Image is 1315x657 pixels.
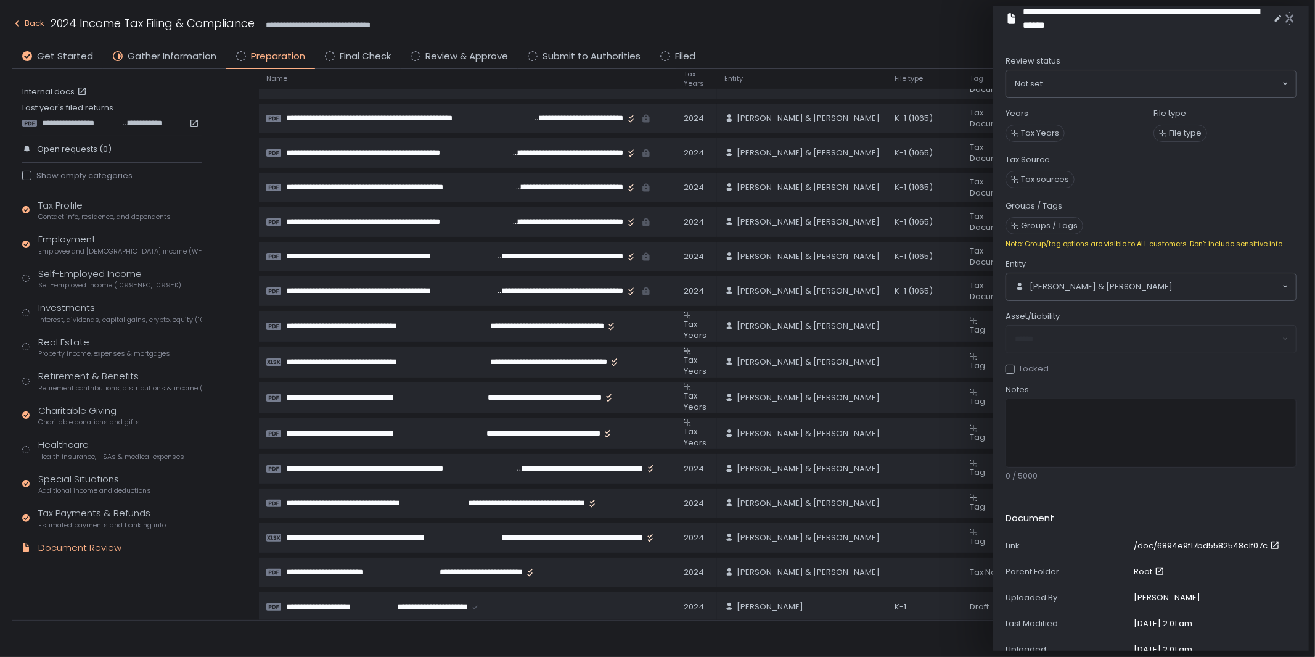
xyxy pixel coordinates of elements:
[737,532,880,543] span: [PERSON_NAME] & [PERSON_NAME]
[12,16,44,31] div: Back
[51,15,255,31] h1: 2024 Income Tax Filing & Compliance
[1134,540,1282,552] a: /doc/6894e9f17bd5582548c1f07c
[266,74,287,83] span: Name
[12,15,44,35] button: Back
[1021,220,1078,231] span: Groups / Tags
[1006,200,1062,212] label: Groups / Tags
[1006,273,1296,300] div: Search for option
[1006,540,1129,552] div: Link
[1021,128,1059,139] span: Tax Years
[675,49,695,64] span: Filed
[737,286,880,297] span: [PERSON_NAME] & [PERSON_NAME]
[1006,592,1129,603] div: Uploaded By
[737,428,880,439] span: [PERSON_NAME] & [PERSON_NAME]
[737,392,880,403] span: [PERSON_NAME] & [PERSON_NAME]
[1006,108,1028,119] label: Years
[737,357,880,368] span: [PERSON_NAME] & [PERSON_NAME]
[38,506,166,530] div: Tax Payments & Refunds
[970,466,985,478] span: Tag
[1021,174,1069,185] span: Tax sources
[38,199,171,222] div: Tax Profile
[37,49,93,64] span: Get Started
[1134,566,1167,577] a: Root
[1006,644,1129,655] div: Uploaded
[684,318,707,341] span: Tax Years
[37,144,112,155] span: Open requests (0)
[737,321,880,332] span: [PERSON_NAME] & [PERSON_NAME]
[1006,566,1129,577] div: Parent Folder
[38,473,151,496] div: Special Situations
[1006,311,1060,322] span: Asset/Liability
[38,486,151,495] span: Additional income and deductions
[970,395,985,407] span: Tag
[38,267,181,291] div: Self-Employed Income
[38,370,202,393] div: Retirement & Benefits
[1006,618,1129,629] div: Last Modified
[1015,78,1043,90] span: Not set
[38,336,170,359] div: Real Estate
[970,360,985,371] span: Tag
[38,315,202,324] span: Interest, dividends, capital gains, crypto, equity (1099s, K-1s)
[737,463,880,474] span: [PERSON_NAME] & [PERSON_NAME]
[737,567,880,578] span: [PERSON_NAME] & [PERSON_NAME]
[38,212,171,221] span: Contact info, residence, and dependents
[684,426,707,448] span: Tax Years
[38,301,202,324] div: Investments
[38,281,181,290] span: Self-employed income (1099-NEC, 1099-K)
[970,535,985,547] span: Tag
[1006,56,1060,67] span: Review status
[38,384,202,393] span: Retirement contributions, distributions & income (1099-R, 5498)
[970,324,985,336] span: Tag
[1006,70,1296,97] div: Search for option
[724,74,743,83] span: Entity
[251,49,305,64] span: Preparation
[38,452,184,461] span: Health insurance, HSAs & medical expenses
[543,49,641,64] span: Submit to Authorities
[737,601,803,613] span: [PERSON_NAME]
[737,217,880,228] span: [PERSON_NAME] & [PERSON_NAME]
[970,74,983,83] span: Tag
[1006,384,1029,395] span: Notes
[22,86,89,97] a: Internal docs
[1173,281,1281,293] input: Search for option
[737,182,880,193] span: [PERSON_NAME] & [PERSON_NAME]
[1030,281,1173,292] span: [PERSON_NAME] & [PERSON_NAME]
[1153,108,1186,119] label: File type
[22,102,202,128] div: Last year's filed returns
[1043,78,1281,90] input: Search for option
[38,404,140,428] div: Charitable Giving
[38,418,140,427] span: Charitable donations and gifts
[970,501,985,513] span: Tag
[1006,258,1026,270] span: Entity
[737,147,880,159] span: [PERSON_NAME] & [PERSON_NAME]
[128,49,216,64] span: Gather Information
[1006,511,1054,526] h2: Document
[38,438,184,461] div: Healthcare
[340,49,391,64] span: Final Check
[737,113,880,124] span: [PERSON_NAME] & [PERSON_NAME]
[1006,239,1297,249] div: Note: Group/tag options are visible to ALL customers. Don't include sensitive info
[895,74,923,83] span: File type
[1134,644,1192,655] div: [DATE] 2:01 am
[1006,471,1297,482] div: 0 / 5000
[737,498,880,509] span: [PERSON_NAME] & [PERSON_NAME]
[1134,592,1200,603] div: [PERSON_NAME]
[38,521,166,530] span: Estimated payments and banking info
[684,70,710,88] span: Tax Years
[38,349,170,358] span: Property income, expenses & mortgages
[684,354,707,377] span: Tax Years
[737,251,880,262] span: [PERSON_NAME] & [PERSON_NAME]
[425,49,508,64] span: Review & Approve
[1006,154,1050,165] label: Tax Source
[970,431,985,443] span: Tag
[38,247,202,256] span: Employee and [DEMOGRAPHIC_DATA] income (W-2s)
[38,233,202,256] div: Employment
[38,541,121,555] div: Document Review
[684,390,707,413] span: Tax Years
[1169,128,1202,139] span: File type
[1134,618,1192,629] div: [DATE] 2:01 am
